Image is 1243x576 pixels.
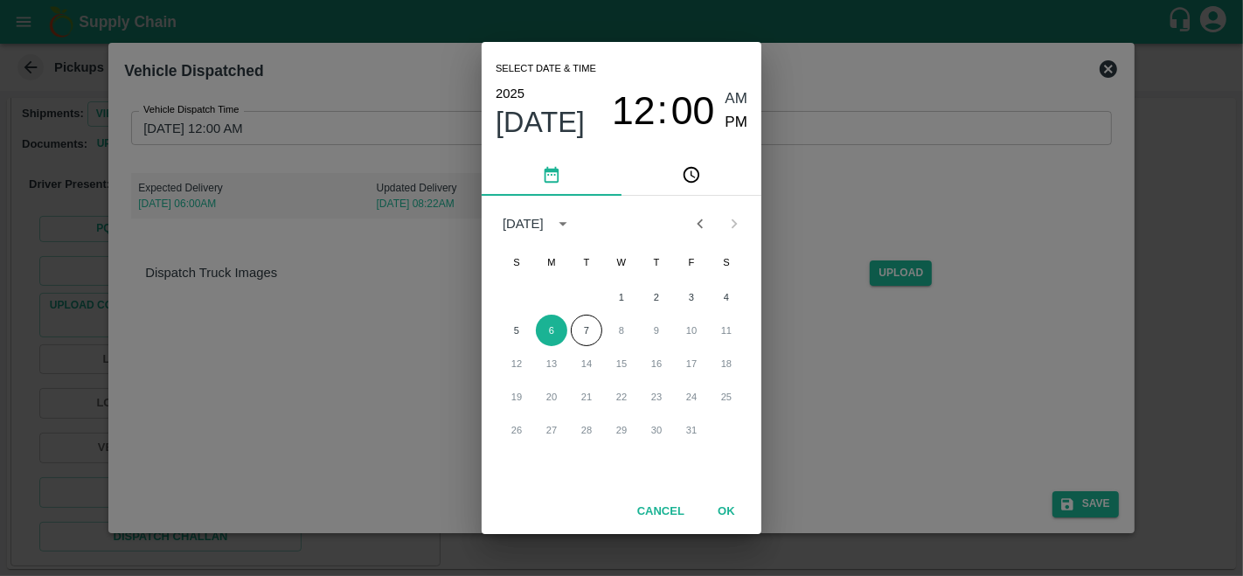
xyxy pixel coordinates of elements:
button: 2025 [496,82,524,105]
span: 12 [612,88,656,134]
button: [DATE] [496,105,585,140]
button: pick time [621,154,761,196]
span: Friday [676,245,707,280]
span: Sunday [501,245,532,280]
button: 1 [606,281,637,313]
span: Select date & time [496,56,596,82]
button: 2 [641,281,672,313]
button: pick date [482,154,621,196]
button: 6 [536,315,567,346]
span: 00 [671,88,715,134]
span: Thursday [641,245,672,280]
span: Saturday [711,245,742,280]
button: PM [726,111,748,135]
span: Tuesday [571,245,602,280]
button: 00 [671,87,715,134]
button: calendar view is open, switch to year view [549,210,577,238]
span: Wednesday [606,245,637,280]
span: : [657,87,668,134]
span: Monday [536,245,567,280]
button: 5 [501,315,532,346]
button: 12 [612,87,656,134]
button: AM [726,87,748,111]
div: [DATE] [503,214,544,233]
button: Cancel [630,496,691,527]
button: 7 [571,315,602,346]
button: 4 [711,281,742,313]
button: Previous month [684,207,717,240]
button: 3 [676,281,707,313]
button: OK [698,496,754,527]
